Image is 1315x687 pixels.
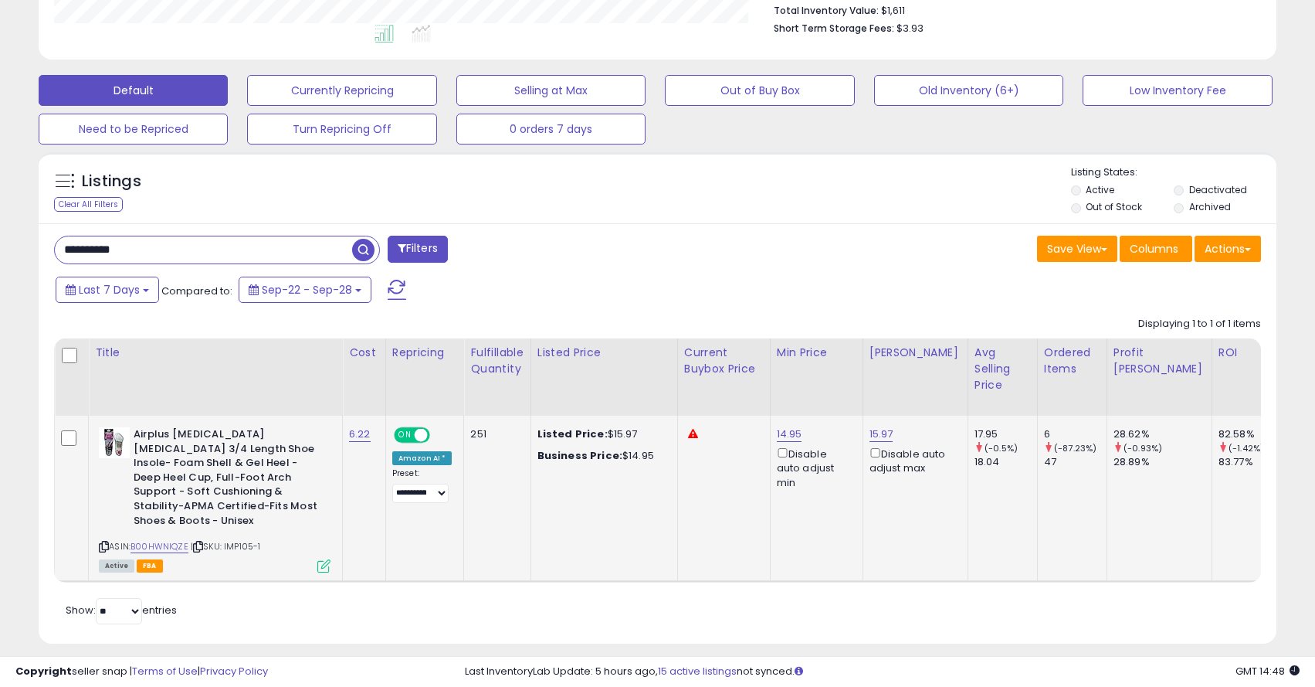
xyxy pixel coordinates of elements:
small: (-0.93%) [1124,442,1162,454]
button: Turn Repricing Off [247,114,436,145]
button: Columns [1120,236,1192,262]
a: Terms of Use [132,664,198,678]
div: [PERSON_NAME] [869,345,961,361]
small: (-87.23%) [1054,442,1096,454]
div: 18.04 [974,455,1037,469]
span: OFF [428,429,452,442]
button: Default [39,75,228,106]
button: Actions [1195,236,1261,262]
button: Low Inventory Fee [1083,75,1272,106]
div: Profit [PERSON_NAME] [1113,345,1205,377]
b: Airplus [MEDICAL_DATA] [MEDICAL_DATA] 3/4 Length Shoe Insole- Foam Shell & Gel Heel - Deep Heel C... [134,427,321,532]
div: Displaying 1 to 1 of 1 items [1138,317,1261,332]
img: 41NwJame6ZL._SL40_.jpg [99,427,130,458]
span: Sep-22 - Sep-28 [262,282,352,298]
button: Old Inventory (6+) [874,75,1063,106]
button: Filters [388,236,448,263]
div: 6 [1044,427,1107,441]
div: Last InventoryLab Update: 5 hours ago, not synced. [465,665,1300,679]
span: ON [395,429,415,442]
span: Show: entries [66,603,177,617]
label: Active [1086,183,1114,196]
h5: Listings [82,171,141,192]
label: Out of Stock [1086,200,1142,213]
a: 14.95 [777,427,802,442]
button: Save View [1037,236,1117,262]
button: Sep-22 - Sep-28 [239,277,371,303]
label: Deactivated [1189,183,1247,196]
b: Total Inventory Value: [774,4,879,17]
span: 2025-10-7 14:48 GMT [1235,664,1300,678]
span: | SKU: IMP105-1 [191,540,261,553]
span: Columns [1130,241,1178,257]
a: 15.97 [869,427,893,442]
div: Cost [349,345,379,361]
div: Min Price [777,345,856,361]
button: Out of Buy Box [665,75,854,106]
label: Archived [1189,200,1231,213]
div: 28.89% [1113,455,1212,469]
a: 15 active listings [658,664,737,678]
div: Disable auto adjust min [777,445,851,490]
div: ROI [1218,345,1275,361]
div: Preset: [392,468,452,503]
div: 28.62% [1113,427,1212,441]
div: 251 [470,427,518,441]
div: 83.77% [1218,455,1281,469]
small: (-1.42%) [1229,442,1264,454]
div: $14.95 [537,449,666,463]
span: Compared to: [161,284,232,298]
div: 47 [1044,455,1107,469]
button: Currently Repricing [247,75,436,106]
div: 17.95 [974,427,1037,441]
button: 0 orders 7 days [456,114,646,145]
span: FBA [137,559,163,573]
button: Need to be Repriced [39,114,228,145]
small: (-0.5%) [985,442,1018,454]
div: Current Buybox Price [684,345,764,377]
a: B00HWNIQZE [130,540,188,553]
div: Disable auto adjust max [869,445,956,475]
b: Short Term Storage Fees: [774,22,894,35]
div: Fulfillable Quantity [470,345,524,377]
div: Clear All Filters [54,197,123,212]
button: Selling at Max [456,75,646,106]
div: Repricing [392,345,458,361]
div: Avg Selling Price [974,345,1031,393]
b: Business Price: [537,448,622,463]
p: Listing States: [1071,165,1276,180]
div: ASIN: [99,427,330,571]
span: All listings currently available for purchase on Amazon [99,559,134,573]
span: $3.93 [896,21,924,36]
a: Privacy Policy [200,664,268,678]
div: Amazon AI * [392,451,452,465]
b: Listed Price: [537,427,608,441]
button: Last 7 Days [56,277,159,303]
strong: Copyright [15,664,72,678]
div: Title [95,345,336,361]
div: 82.58% [1218,427,1281,441]
div: Listed Price [537,345,671,361]
a: 6.22 [349,427,371,442]
div: seller snap | | [15,665,268,679]
span: Last 7 Days [79,282,140,298]
div: $15.97 [537,427,666,441]
div: Ordered Items [1044,345,1100,377]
